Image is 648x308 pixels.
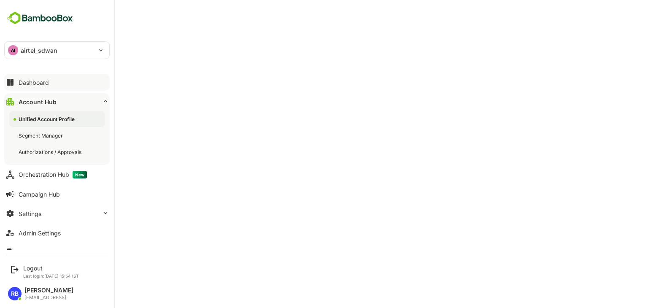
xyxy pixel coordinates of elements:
[4,186,110,203] button: Campaign Hub
[4,166,110,183] button: Orchestration HubNew
[24,295,73,300] div: [EMAIL_ADDRESS]
[4,74,110,91] button: Dashboard
[4,205,110,222] button: Settings
[8,287,22,300] div: RB
[19,230,61,237] div: Admin Settings
[19,116,76,123] div: Unified Account Profile
[19,149,83,156] div: Authorizations / Approvals
[4,93,110,110] button: Account Hub
[5,42,109,59] div: AIairtel_sdwan
[19,79,49,86] div: Dashboard
[19,98,57,105] div: Account Hub
[4,244,110,261] button: Data Upload
[4,10,76,26] img: BambooboxFullLogoMark.5f36c76dfaba33ec1ec1367b70bb1252.svg
[23,273,79,278] p: Last login: [DATE] 15:54 IST
[24,287,73,294] div: [PERSON_NAME]
[4,224,110,241] button: Admin Settings
[8,45,18,55] div: AI
[21,46,57,55] p: airtel_sdwan
[23,265,79,272] div: Logout
[19,191,60,198] div: Campaign Hub
[19,132,65,139] div: Segment Manager
[19,210,41,217] div: Settings
[19,171,87,178] div: Orchestration Hub
[19,249,53,256] div: Data Upload
[73,171,87,178] span: New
